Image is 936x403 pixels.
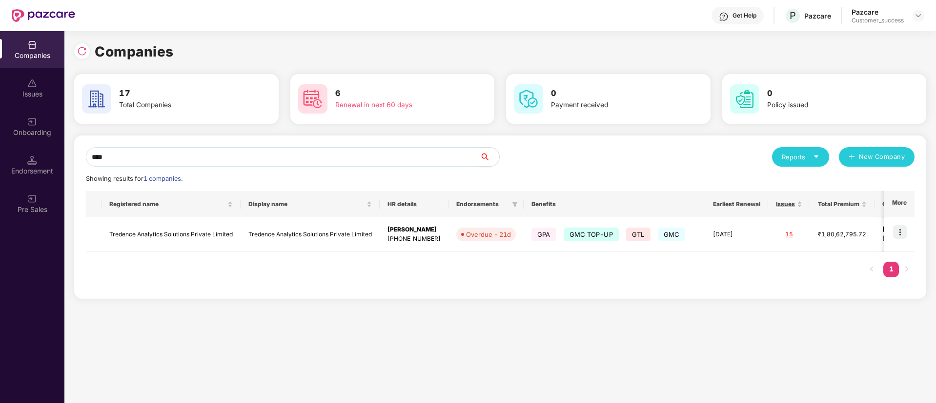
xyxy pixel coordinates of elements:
[839,147,915,167] button: plusNew Company
[456,200,508,208] span: Endorsements
[790,10,796,21] span: P
[380,191,448,217] th: HR details
[510,198,520,210] span: filter
[551,87,674,100] h3: 0
[733,12,756,19] div: Get Help
[813,154,819,160] span: caret-down
[810,191,875,217] th: Total Premium
[12,9,75,22] img: New Pazcare Logo
[864,262,879,277] button: left
[899,262,915,277] li: Next Page
[864,262,879,277] li: Previous Page
[767,100,890,111] div: Policy issued
[27,40,37,50] img: svg+xml;base64,PHN2ZyBpZD0iQ29tcGFuaWVzIiB4bWxucz0iaHR0cDovL3d3dy53My5vcmcvMjAwMC9zdmciIHdpZHRoPS...
[241,217,380,252] td: Tredence Analytics Solutions Private Limited
[626,228,651,241] span: GTL
[852,17,904,24] div: Customer_success
[904,266,910,272] span: right
[883,262,899,277] li: 1
[730,84,759,114] img: svg+xml;base64,PHN2ZyB4bWxucz0iaHR0cDovL3d3dy53My5vcmcvMjAwMC9zdmciIHdpZHRoPSI2MCIgaGVpZ2h0PSI2MC...
[767,87,890,100] h3: 0
[512,201,518,207] span: filter
[564,228,619,241] span: GMC TOP-UP
[719,12,729,21] img: svg+xml;base64,PHN2ZyBpZD0iSGVscC0zMngzMiIgeG1sbnM9Imh0dHA6Ly93d3cudzMub3JnLzIwMDAvc3ZnIiB3aWR0aD...
[27,117,37,127] img: svg+xml;base64,PHN2ZyB3aWR0aD0iMjAiIGhlaWdodD0iMjAiIHZpZXdCb3g9IjAgMCAyMCAyMCIgZmlsbD0ibm9uZSIgeG...
[869,266,875,272] span: left
[849,154,855,161] span: plus
[109,200,225,208] span: Registered name
[77,46,87,56] img: svg+xml;base64,PHN2ZyBpZD0iUmVsb2FkLTMyeDMyIiB4bWxucz0iaHR0cDovL3d3dy53My5vcmcvMjAwMC9zdmciIHdpZH...
[883,262,899,276] a: 1
[119,87,242,100] h3: 17
[241,191,380,217] th: Display name
[387,234,441,244] div: [PHONE_NUMBER]
[248,200,365,208] span: Display name
[915,12,922,19] img: svg+xml;base64,PHN2ZyBpZD0iRHJvcGRvd24tMzJ4MzIiIHhtbG5zPSJodHRwOi8vd3d3LnczLm9yZy8yMDAwL3N2ZyIgd2...
[818,230,867,239] div: ₹1,80,62,795.72
[102,217,241,252] td: Tredence Analytics Solutions Private Limited
[852,7,904,17] div: Pazcare
[95,41,174,62] h1: Companies
[335,100,458,111] div: Renewal in next 60 days
[899,262,915,277] button: right
[143,175,183,182] span: 1 companies.
[776,200,795,208] span: Issues
[335,87,458,100] h3: 6
[479,147,500,167] button: search
[884,191,915,217] th: More
[782,152,819,162] div: Reports
[705,217,768,252] td: [DATE]
[102,191,241,217] th: Registered name
[524,191,705,217] th: Benefits
[466,230,511,239] div: Overdue - 21d
[479,153,499,161] span: search
[658,228,686,241] span: GMC
[82,84,111,114] img: svg+xml;base64,PHN2ZyB4bWxucz0iaHR0cDovL3d3dy53My5vcmcvMjAwMC9zdmciIHdpZHRoPSI2MCIgaGVpZ2h0PSI2MC...
[27,194,37,204] img: svg+xml;base64,PHN2ZyB3aWR0aD0iMjAiIGhlaWdodD0iMjAiIHZpZXdCb3g9IjAgMCAyMCAyMCIgZmlsbD0ibm9uZSIgeG...
[768,191,810,217] th: Issues
[551,100,674,111] div: Payment received
[818,200,859,208] span: Total Premium
[86,175,183,182] span: Showing results for
[804,11,831,20] div: Pazcare
[776,230,802,239] div: 15
[119,100,242,111] div: Total Companies
[893,225,907,239] img: icon
[27,78,37,88] img: svg+xml;base64,PHN2ZyBpZD0iSXNzdWVzX2Rpc2FibGVkIiB4bWxucz0iaHR0cDovL3d3dy53My5vcmcvMjAwMC9zdmciIH...
[27,155,37,165] img: svg+xml;base64,PHN2ZyB3aWR0aD0iMTQuNSIgaGVpZ2h0PSIxNC41IiB2aWV3Qm94PSIwIDAgMTYgMTYiIGZpbGw9Im5vbm...
[859,152,905,162] span: New Company
[705,191,768,217] th: Earliest Renewal
[531,228,556,241] span: GPA
[387,225,441,234] div: [PERSON_NAME]
[298,84,327,114] img: svg+xml;base64,PHN2ZyB4bWxucz0iaHR0cDovL3d3dy53My5vcmcvMjAwMC9zdmciIHdpZHRoPSI2MCIgaGVpZ2h0PSI2MC...
[514,84,543,114] img: svg+xml;base64,PHN2ZyB4bWxucz0iaHR0cDovL3d3dy53My5vcmcvMjAwMC9zdmciIHdpZHRoPSI2MCIgaGVpZ2h0PSI2MC...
